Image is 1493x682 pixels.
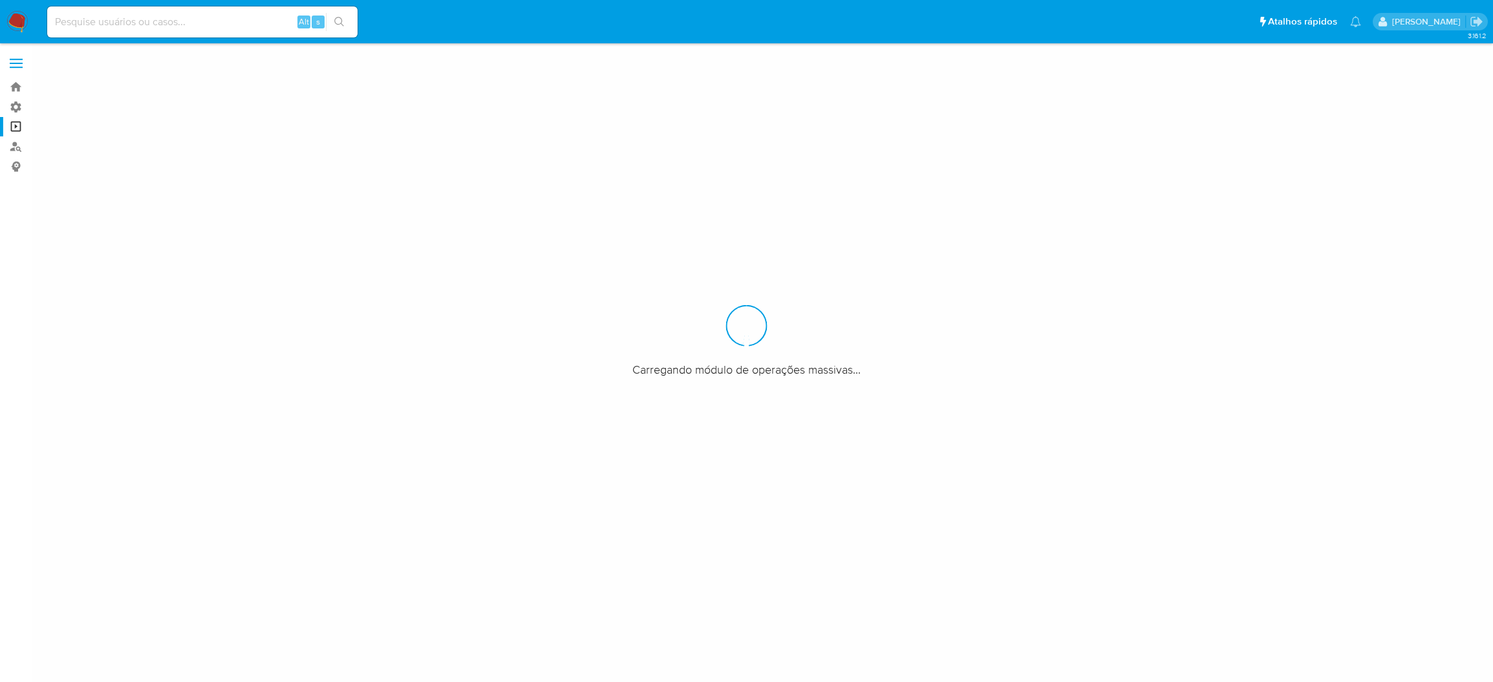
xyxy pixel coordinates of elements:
[1350,16,1361,27] a: Notificações
[299,16,309,28] span: Alt
[326,13,352,31] button: search-icon
[316,16,320,28] span: s
[1392,16,1465,28] p: matheus.lima@mercadopago.com.br
[632,361,861,377] span: Carregando módulo de operações massivas...
[1268,15,1337,28] span: Atalhos rápidos
[1470,15,1483,28] a: Sair
[47,14,358,30] input: Pesquise usuários ou casos...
